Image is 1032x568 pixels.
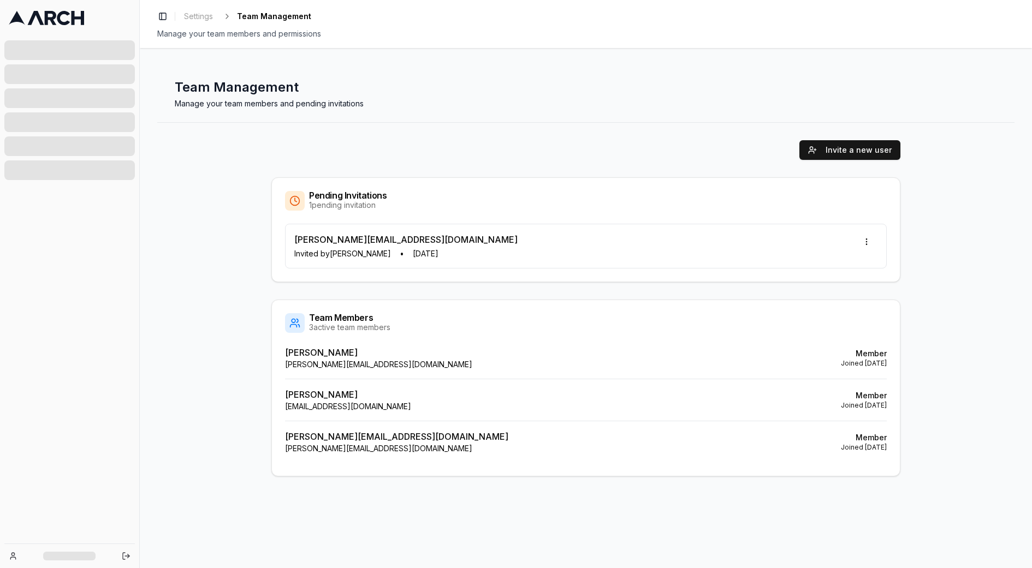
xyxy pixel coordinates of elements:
p: Manage your team members and pending invitations [175,98,997,109]
button: Log out [118,548,134,564]
p: Joined [DATE] [841,359,887,368]
p: [PERSON_NAME] [285,346,472,359]
div: Pending Invitations [309,191,387,200]
div: 1 pending invitation [309,200,387,211]
span: Invited by [PERSON_NAME] [294,248,391,259]
p: [EMAIL_ADDRESS][DOMAIN_NAME] [285,401,411,412]
p: [PERSON_NAME][EMAIL_ADDRESS][DOMAIN_NAME] [285,430,508,443]
span: • [400,248,404,259]
p: Member [841,432,887,443]
button: Invite a new user [799,140,900,160]
span: Settings [184,11,213,22]
p: [PERSON_NAME][EMAIL_ADDRESS][DOMAIN_NAME] [285,443,508,454]
span: Team Management [237,11,311,22]
p: Joined [DATE] [841,443,887,452]
p: [PERSON_NAME] [285,388,411,401]
div: Team Members [309,313,390,322]
nav: breadcrumb [180,9,311,24]
h1: Team Management [175,79,997,96]
div: Manage your team members and permissions [157,28,1015,39]
span: [DATE] [413,248,438,259]
p: [PERSON_NAME][EMAIL_ADDRESS][DOMAIN_NAME] [294,233,518,246]
p: [PERSON_NAME][EMAIL_ADDRESS][DOMAIN_NAME] [285,359,472,370]
p: Joined [DATE] [841,401,887,410]
p: Member [841,390,887,401]
div: 3 active team members [309,322,390,333]
p: Member [841,348,887,359]
a: Settings [180,9,217,24]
